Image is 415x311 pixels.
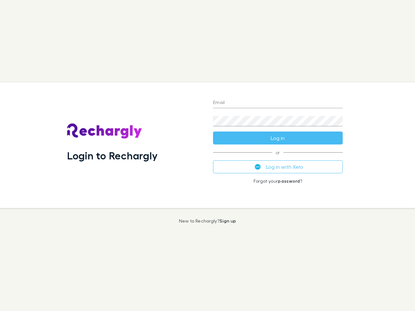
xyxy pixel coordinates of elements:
p: Forgot your ? [213,179,343,184]
p: New to Rechargly? [179,218,236,224]
img: Xero's logo [255,164,261,170]
span: or [213,152,343,153]
h1: Login to Rechargly [67,149,158,162]
button: Log in [213,132,343,144]
a: Sign up [219,218,236,224]
button: Log in with Xero [213,160,343,173]
img: Rechargly's Logo [67,123,142,139]
a: password [278,178,300,184]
